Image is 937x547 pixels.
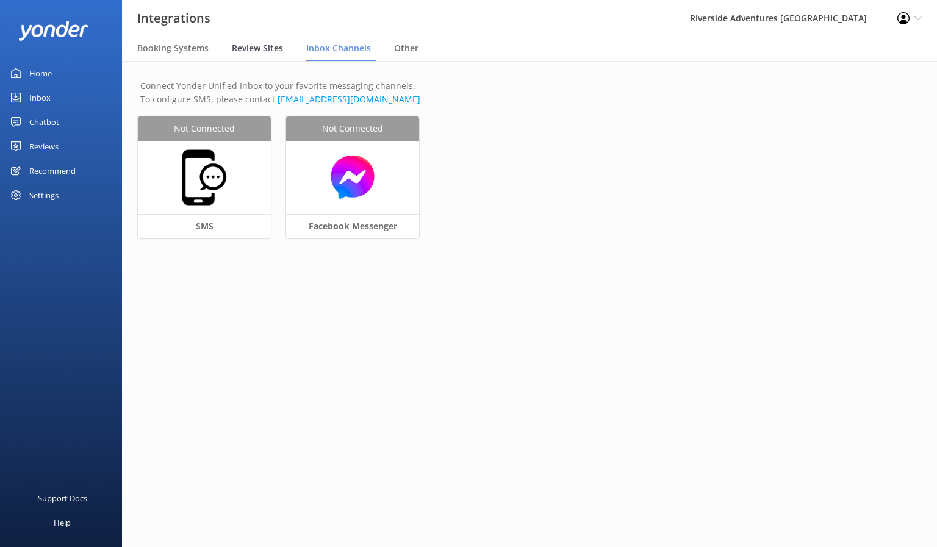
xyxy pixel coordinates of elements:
[292,154,413,201] img: messenger.png
[137,9,210,28] h3: Integrations
[29,61,52,85] div: Home
[286,116,434,254] a: Not ConnectedFacebook Messenger
[137,42,209,54] span: Booking Systems
[18,21,88,41] img: yonder-white-logo.png
[29,110,59,134] div: Chatbot
[232,42,283,54] span: Review Sites
[286,214,419,238] div: Facebook Messenger
[29,183,59,207] div: Settings
[54,510,71,535] div: Help
[29,85,51,110] div: Inbox
[306,42,371,54] span: Inbox Channels
[322,122,383,135] span: Not Connected
[29,134,59,159] div: Reviews
[394,42,418,54] span: Other
[278,93,420,105] a: Send an email to Yonder support team
[29,159,76,183] div: Recommend
[38,486,87,510] div: Support Docs
[140,79,919,107] p: Connect Yonder Unified Inbox to your favorite messaging channels. To configure SMS, please contact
